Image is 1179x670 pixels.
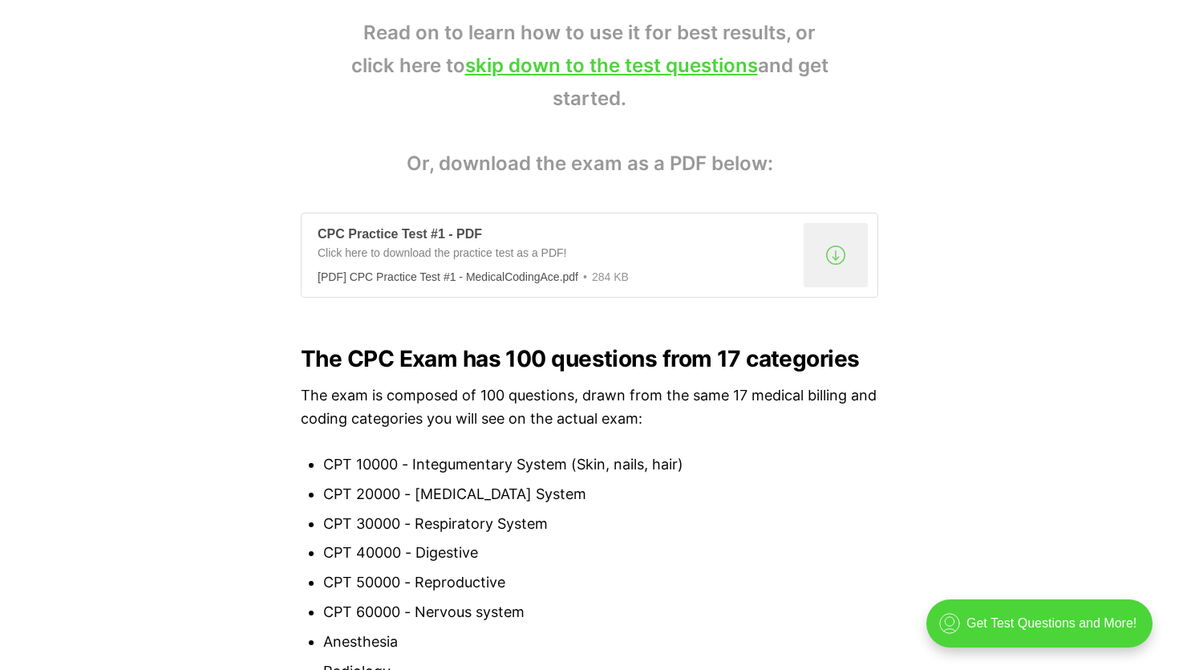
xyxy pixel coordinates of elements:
[323,631,878,654] li: Anesthesia
[913,591,1179,670] iframe: portal-trigger
[318,226,797,243] div: CPC Practice Test #1 - PDF
[318,270,578,283] div: [PDF] CPC Practice Test #1 - MedicalCodingAce.pdf
[323,453,878,477] li: CPT 10000 - Integumentary System (Skin, nails, hair)
[578,270,629,284] div: 284 KB
[323,601,878,624] li: CPT 60000 - Nervous system
[323,571,878,595] li: CPT 50000 - Reproductive
[301,346,878,372] h2: The CPC Exam has 100 questions from 17 categories
[465,54,758,77] a: skip down to the test questions
[323,513,878,536] li: CPT 30000 - Respiratory System
[301,213,878,298] a: CPC Practice Test #1 - PDFClick here to download the practice test as a PDF![PDF] CPC Practice Te...
[318,246,797,266] div: Click here to download the practice test as a PDF!
[323,542,878,565] li: CPT 40000 - Digestive
[301,17,878,181] blockquote: Read on to learn how to use it for best results, or click here to and get started. Or, download t...
[323,483,878,506] li: CPT 20000 - [MEDICAL_DATA] System
[301,384,878,431] p: The exam is composed of 100 questions, drawn from the same 17 medical billing and coding categori...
